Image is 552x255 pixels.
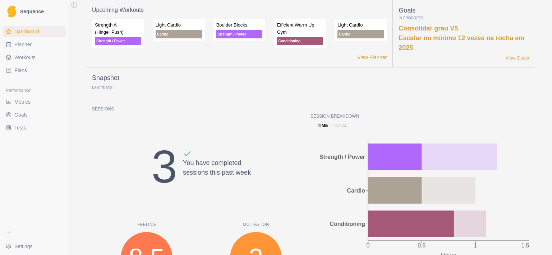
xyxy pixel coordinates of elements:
[3,85,66,96] div: Performance
[474,242,477,249] tspan: 1
[3,241,66,252] button: Settings
[14,41,32,48] span: Planner
[399,6,529,15] p: Goals
[14,67,27,74] span: Plans
[399,25,458,32] a: Consolidar grau V5
[92,106,310,112] p: Sessions
[399,34,524,51] a: Escalar no mínimo 12 vezes na rocha em 2025
[20,9,44,14] span: Sequence
[156,30,202,38] p: Cardio
[183,150,251,201] div: You have completed sessions this past week
[156,22,202,29] p: Light Cardio
[3,122,66,133] a: Tests
[95,22,141,36] p: Strength A (Hinge+Push)
[367,242,370,249] tspan: 0
[14,124,26,131] span: Tests
[101,86,103,90] span: 7
[14,98,31,105] span: Metrics
[277,22,323,36] p: Efficient Warm Up: Gym
[3,109,66,121] a: Goals
[95,37,141,45] p: Strength / Power
[92,73,119,83] p: Snapshot
[334,122,348,129] p: total
[3,39,66,50] a: Planner
[3,52,66,63] a: Workouts
[3,96,66,108] a: Metrics
[92,86,112,90] p: Last Days
[310,113,529,119] p: Session Breakdown
[14,54,36,61] span: Workouts
[14,111,28,118] span: Goals
[337,30,384,38] p: Cardio
[7,6,16,18] img: Logo
[277,37,323,45] p: Conditioning
[399,15,529,21] p: In Progress
[92,6,387,14] p: Upcoming Workouts
[201,221,310,228] p: Motivation
[330,221,365,227] tspan: Conditioning
[418,242,425,249] tspan: 0.5
[357,54,387,61] a: View Planner
[337,22,384,29] p: Light Cardio
[3,3,66,20] a: LogoSequence
[14,28,39,35] span: Dashboard
[216,30,263,38] p: Strength / Power
[152,132,177,201] div: 3
[3,65,66,76] a: Plans
[505,55,529,62] a: View Goals
[521,242,529,249] tspan: 1.5
[319,154,365,160] tspan: Strength / Power
[216,22,263,29] p: Boulder Blocks
[92,221,201,228] p: Feeling
[318,122,328,129] p: time
[3,26,66,37] a: Dashboard
[347,188,365,194] tspan: Cardio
